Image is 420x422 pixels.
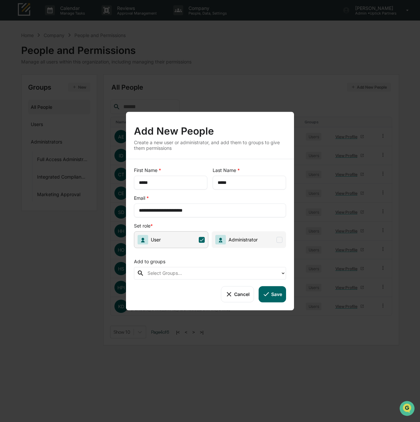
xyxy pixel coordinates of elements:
span: Pylon [66,112,80,117]
button: Cancel [221,286,254,302]
div: We're available if you need us! [22,57,84,62]
button: Start new chat [112,52,120,60]
div: Add to groups [134,253,286,267]
span: User [148,237,161,242]
input: Clear [17,30,109,37]
a: 🗄️Attestations [45,80,85,92]
span: Preclearance [13,83,43,90]
span: Set role [134,223,150,231]
img: 1746055101610-c473b297-6a78-478c-a979-82029cc54cd1 [7,50,19,62]
div: Start new chat [22,50,108,57]
div: 🔎 [7,96,12,102]
p: How can we help? [7,14,120,24]
img: Administrator Icon [215,235,226,244]
div: 🖐️ [7,84,12,89]
span: Email [134,195,147,201]
span: Attestations [55,83,82,90]
iframe: Open customer support [399,400,417,418]
button: Save [259,286,286,302]
span: First Name [134,167,159,173]
div: Create a new user or administrator, and add them to groups to give them permissions [134,140,286,151]
a: 🖐️Preclearance [4,80,45,92]
img: User Icon [138,235,148,244]
a: Powered byPylon [47,111,80,117]
span: Last Name [213,167,237,173]
div: 🗄️ [48,84,53,89]
div: Add New People [134,120,286,137]
span: Administrator [226,237,258,242]
a: 🔎Data Lookup [4,93,44,105]
span: Data Lookup [13,96,42,102]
